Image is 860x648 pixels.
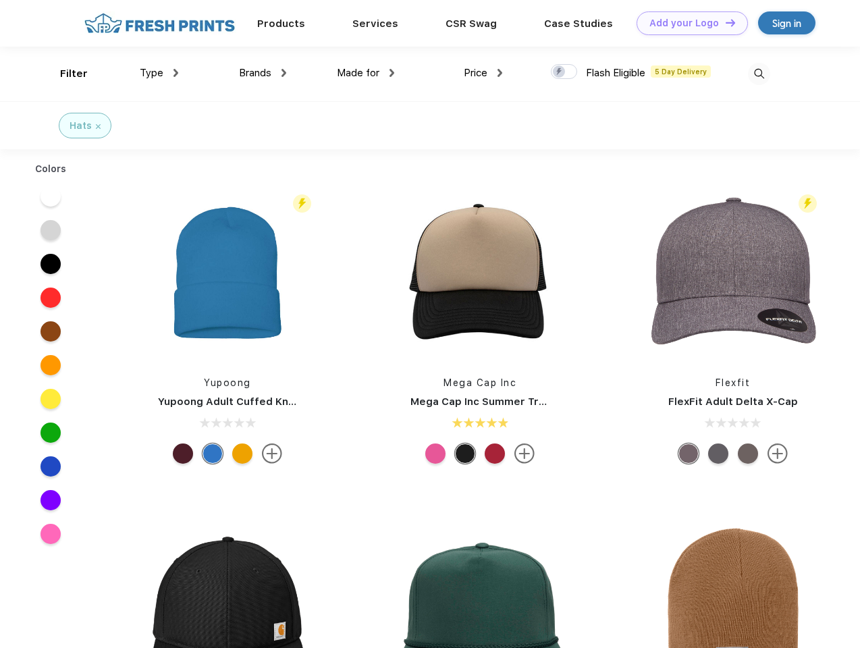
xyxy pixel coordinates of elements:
div: Gold [232,443,252,464]
span: Brands [239,67,271,79]
div: Maroon [173,443,193,464]
img: fo%20logo%202.webp [80,11,239,35]
div: Add your Logo [649,18,719,29]
span: Made for [337,67,379,79]
span: Flash Eligible [586,67,645,79]
img: DT [726,19,735,26]
img: more.svg [262,443,282,464]
div: Carolina Blue [203,443,223,464]
a: FlexFit Adult Delta X-Cap [668,396,798,408]
div: Dark Grey [708,443,728,464]
a: Products [257,18,305,30]
a: Flexfit [716,377,751,388]
div: White With White With Magenta [425,443,446,464]
img: dropdown.png [173,69,178,77]
div: Colors [25,162,77,176]
img: func=resize&h=266 [138,183,317,362]
a: Yupoong [204,377,251,388]
a: Sign in [758,11,815,34]
div: Hats [70,119,92,133]
div: Melange Blue [678,443,699,464]
img: func=resize&h=266 [390,183,570,362]
div: Filter [60,66,88,82]
img: dropdown.png [389,69,394,77]
img: more.svg [514,443,535,464]
img: desktop_search.svg [748,63,770,85]
div: Red [485,443,505,464]
a: Mega Cap Inc [444,377,516,388]
a: Mega Cap Inc Summer Trucker Cap [410,396,591,408]
img: flash_active_toggle.svg [293,194,311,213]
img: filter_cancel.svg [96,124,101,129]
span: Type [140,67,163,79]
span: Price [464,67,487,79]
img: dropdown.png [281,69,286,77]
img: flash_active_toggle.svg [799,194,817,213]
div: Mlng Blu Ml Chr [738,443,758,464]
div: Khaki With Black [455,443,475,464]
img: dropdown.png [498,69,502,77]
img: func=resize&h=266 [643,183,823,362]
div: Sign in [772,16,801,31]
a: Yupoong Adult Cuffed Knit Beanie [158,396,333,408]
span: 5 Day Delivery [651,65,711,78]
img: more.svg [768,443,788,464]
